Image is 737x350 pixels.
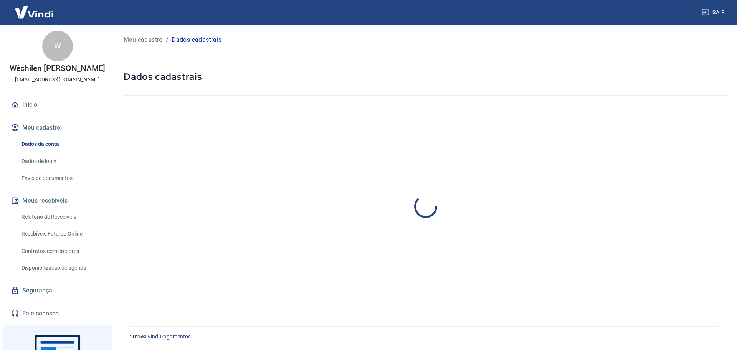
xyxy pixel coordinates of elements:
[18,226,106,242] a: Recebíveis Futuros Online
[9,96,106,113] a: Início
[9,305,106,322] a: Fale conosco
[124,35,163,45] a: Meu cadastro
[18,154,106,169] a: Dados de login
[18,170,106,186] a: Envio de documentos
[700,5,728,20] button: Sair
[130,333,719,341] p: 2025 ©
[10,64,106,73] p: Wéchilen [PERSON_NAME]
[9,119,106,136] button: Meu cadastro
[42,31,73,61] div: W
[18,136,106,152] a: Dados da conta
[172,35,221,45] p: Dados cadastrais
[18,209,106,225] a: Relatório de Recebíveis
[9,0,59,24] img: Vindi
[124,71,728,83] h5: Dados cadastrais
[18,260,106,276] a: Disponibilização de agenda
[166,35,169,45] p: /
[147,333,191,340] a: Vindi Pagamentos
[15,76,100,84] p: [EMAIL_ADDRESS][DOMAIN_NAME]
[9,282,106,299] a: Segurança
[9,192,106,209] button: Meus recebíveis
[18,243,106,259] a: Contratos com credores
